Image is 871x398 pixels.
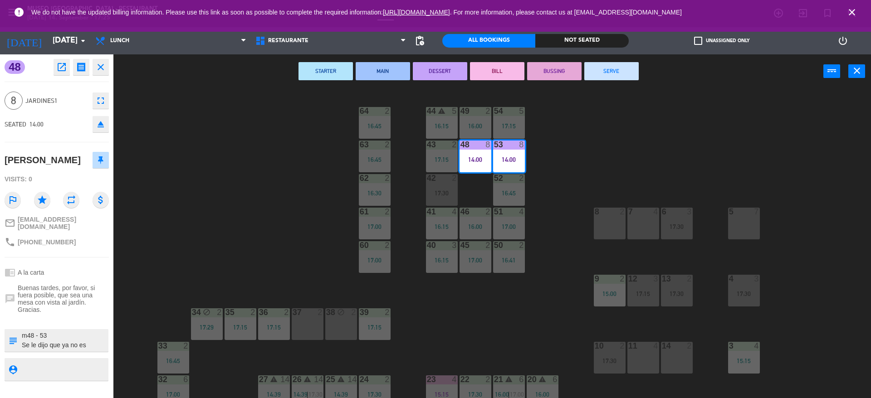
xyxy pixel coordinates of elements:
[356,62,410,80] button: MAIN
[694,37,702,45] span: check_box_outline_blank
[5,192,21,208] i: outlined_flag
[359,257,391,263] div: 17:00
[426,190,458,196] div: 17:30
[754,342,759,350] div: 4
[383,9,450,16] a: [URL][DOMAIN_NAME]
[460,375,461,383] div: 22
[250,308,256,316] div: 2
[78,35,88,46] i: arrow_drop_down
[18,284,109,313] span: Buenas tardes, por favor, si fuera posible, que sea una mesa con vista al jardín. Gracias.
[442,34,535,48] div: All Bookings
[5,121,26,128] span: SEATED
[519,208,524,216] div: 4
[5,60,25,74] span: 48
[485,375,491,383] div: 2
[217,308,222,316] div: 2
[452,107,457,115] div: 5
[314,375,323,383] div: 14
[485,141,491,149] div: 8
[426,391,458,398] div: 15:15
[414,35,425,46] span: pending_actions
[359,391,391,398] div: 17:30
[460,141,461,149] div: 48
[485,107,491,115] div: 2
[385,174,390,182] div: 2
[93,116,109,132] button: eject
[452,174,457,182] div: 2
[519,375,524,383] div: 6
[493,123,525,129] div: 17:15
[158,375,159,383] div: 32
[8,335,18,345] i: subject
[157,391,189,398] div: 17:00
[359,123,391,129] div: 16:45
[63,192,79,208] i: repeat
[95,95,106,106] i: fullscreen
[308,391,323,398] span: 17:30
[5,218,15,228] i: mail_outline
[56,62,67,73] i: open_in_new
[460,257,491,263] div: 17:00
[519,241,524,249] div: 2
[460,123,491,129] div: 16:00
[452,208,457,216] div: 4
[848,64,865,78] button: close
[728,358,760,364] div: 15:15
[326,308,327,316] div: 38
[452,141,457,149] div: 2
[594,358,626,364] div: 17:30
[385,141,390,149] div: 2
[158,342,159,350] div: 33
[460,241,461,249] div: 45
[754,208,759,216] div: 7
[584,62,639,80] button: SERVE
[460,391,491,398] div: 17:30
[359,223,391,230] div: 17:00
[95,119,106,130] i: eject
[620,208,625,216] div: 2
[5,153,81,168] div: [PERSON_NAME]
[426,223,458,230] div: 16:15
[258,391,290,398] div: 14:39
[851,65,862,76] i: close
[628,208,629,216] div: 7
[485,208,491,216] div: 2
[5,92,23,110] span: 8
[527,62,582,80] button: BUSSING
[460,156,491,163] div: 14:00
[191,324,223,330] div: 17:29
[8,364,18,374] i: person_pin
[694,37,749,45] label: Unassigned only
[452,241,457,249] div: 3
[18,269,44,276] span: A la carta
[426,123,458,129] div: 16:15
[385,241,390,249] div: 2
[303,375,311,383] i: warning
[620,275,625,283] div: 2
[385,375,390,383] div: 2
[510,391,524,398] span: 17:00
[493,156,525,163] div: 14:00
[76,62,87,73] i: receipt
[847,7,857,18] i: close
[73,59,89,75] button: receipt
[298,62,353,80] button: STARTER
